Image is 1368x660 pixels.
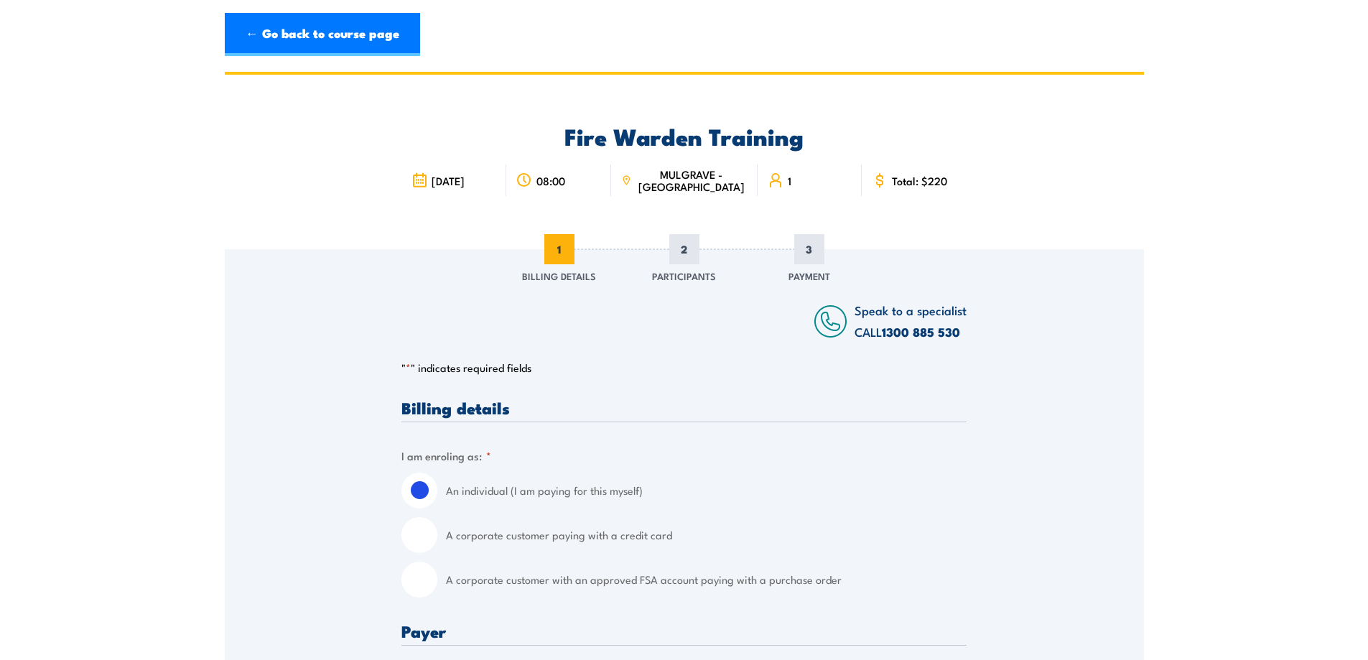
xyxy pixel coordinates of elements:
a: ← Go back to course page [225,13,420,56]
h3: Payer [401,623,967,639]
legend: I am enroling as: [401,447,491,464]
span: 1 [788,175,791,187]
span: Speak to a specialist CALL [855,301,967,340]
span: Payment [788,269,830,283]
span: 3 [794,234,824,264]
span: Participants [652,269,716,283]
h3: Billing details [401,399,967,416]
span: 1 [544,234,574,264]
span: [DATE] [432,175,465,187]
h2: Fire Warden Training [401,126,967,146]
span: 2 [669,234,699,264]
label: An individual (I am paying for this myself) [446,473,967,508]
label: A corporate customer with an approved FSA account paying with a purchase order [446,562,967,598]
span: Billing Details [522,269,596,283]
a: 1300 885 530 [882,322,960,341]
label: A corporate customer paying with a credit card [446,517,967,553]
p: " " indicates required fields [401,361,967,375]
span: Total: $220 [892,175,947,187]
span: MULGRAVE - [GEOGRAPHIC_DATA] [636,168,748,192]
span: 08:00 [536,175,565,187]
